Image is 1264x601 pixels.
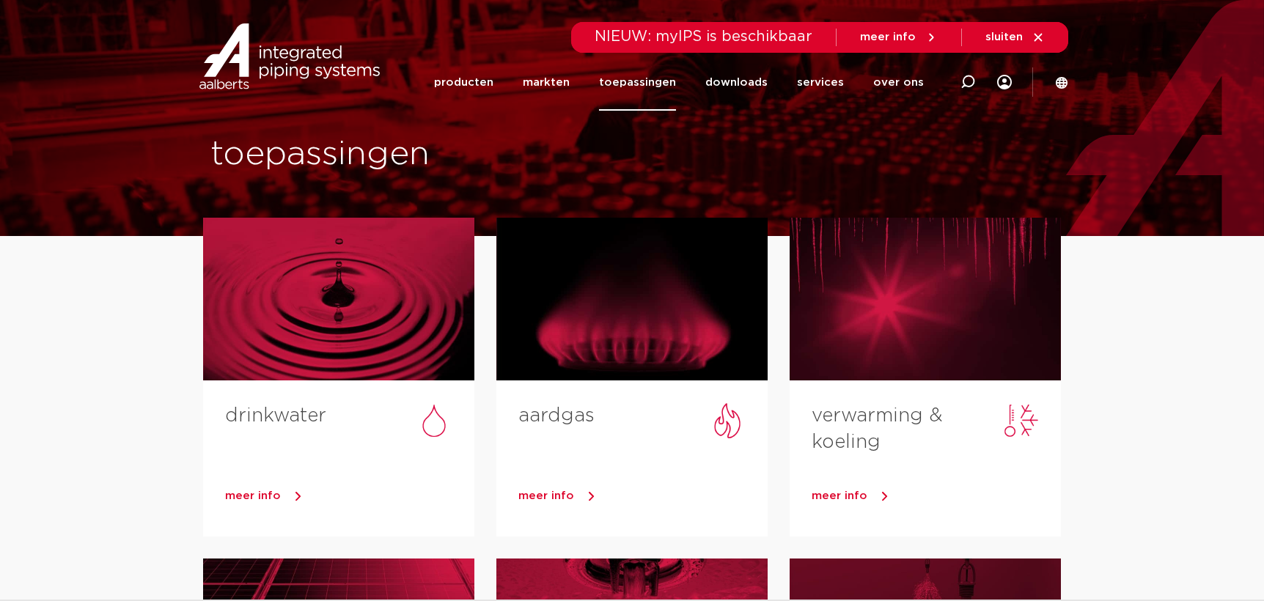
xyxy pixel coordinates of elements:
[210,131,625,178] h1: toepassingen
[860,31,938,44] a: meer info
[434,54,493,111] a: producten
[705,54,768,111] a: downloads
[797,54,844,111] a: services
[812,485,1061,507] a: meer info
[873,54,924,111] a: over ons
[860,32,916,43] span: meer info
[225,490,281,501] span: meer info
[225,485,474,507] a: meer info
[997,53,1012,111] div: my IPS
[599,54,676,111] a: toepassingen
[985,31,1045,44] a: sluiten
[523,54,570,111] a: markten
[985,32,1023,43] span: sluiten
[518,490,574,501] span: meer info
[812,406,943,451] a: verwarming & koeling
[812,490,867,501] span: meer info
[595,29,812,44] span: NIEUW: myIPS is beschikbaar
[518,485,768,507] a: meer info
[518,406,595,425] a: aardgas
[225,406,326,425] a: drinkwater
[434,54,924,111] nav: Menu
